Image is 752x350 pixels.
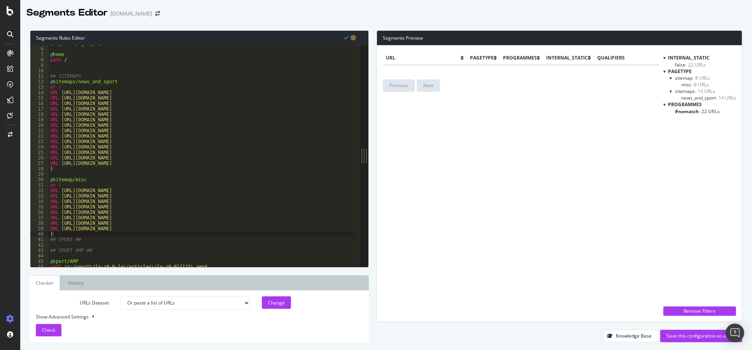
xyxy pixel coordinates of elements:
span: Syntax is valid [344,34,349,41]
div: 15 [30,95,49,101]
button: Save this configuration as active [660,330,742,342]
button: Previous [383,79,415,92]
div: Segments Rules Editor [30,31,368,45]
span: programmes [668,101,702,108]
div: 30 [30,177,49,182]
a: Knowledge Base [603,332,658,339]
div: 23 [30,139,49,144]
label: URLs Dataset [30,296,115,310]
div: 36 [30,210,49,215]
div: 41 [30,237,49,242]
span: Check [42,327,55,333]
div: 7 [30,52,49,57]
a: Checker [30,275,60,290]
span: pagetype [470,54,494,61]
button: Remove Filters [663,306,736,316]
div: Change [268,299,285,306]
div: 9 [30,63,49,68]
div: 6 [30,46,49,52]
div: 22 [30,133,49,139]
div: 31 [30,182,49,188]
div: Show Advanced Settings [30,313,357,320]
div: arrow-right-arrow-left [155,11,160,16]
span: Click to filter pagetype on sitemaps and its children [675,88,715,94]
div: 12 [30,79,49,84]
div: 45 [30,259,49,264]
div: 11 [30,73,49,79]
span: You have unsaved modifications [351,34,356,41]
div: 17 [30,106,49,112]
span: qualifiers [597,54,672,61]
span: Click to filter programmes on #nomatch [675,108,720,115]
span: pagetype [668,68,692,75]
div: 28 [30,166,49,171]
span: Click to filter pagetype on sitemap and its children [675,75,710,81]
div: 34 [30,199,49,204]
div: 42 [30,242,49,248]
div: 38 [30,220,49,226]
div: Remove Filters [668,308,731,314]
button: Knowledge Base [603,330,658,342]
div: [DOMAIN_NAME] [110,10,152,17]
span: internal_static [668,54,710,61]
div: Open Intercom Messenger [726,324,744,342]
div: 32 [30,188,49,193]
div: 29 [30,171,49,177]
div: Knowledge Base [616,332,652,339]
div: 16 [30,101,49,106]
div: Next [423,82,433,89]
div: 19 [30,117,49,122]
span: url [386,54,461,61]
div: 13 [30,84,49,90]
span: - 14 URLs [716,94,736,101]
span: programmes [503,54,537,61]
span: Click to filter internal_static on false [675,61,706,68]
div: 44 [30,253,49,259]
span: Click to filter pagetype on sitemap/misc [681,81,709,88]
div: 14 [30,90,49,95]
div: 46 [30,264,49,269]
div: 43 [30,248,49,253]
div: 21 [30,128,49,133]
div: 26 [30,155,49,161]
span: - 8 URLs [691,81,709,88]
span: internal_static [546,54,588,61]
span: - 14 URLs [695,88,715,94]
div: 18 [30,112,49,117]
div: 37 [30,215,49,220]
button: Check [36,324,61,336]
span: - 8 URLs [692,75,710,81]
div: 24 [30,144,49,150]
div: 39 [30,226,49,231]
span: Click to filter pagetype on sitemaps/news_and_sport [681,94,736,101]
div: Segments Editor [26,6,107,19]
div: 33 [30,193,49,199]
div: 10 [30,68,49,73]
div: 27 [30,161,49,166]
div: Segments Preview [377,31,742,45]
div: Save this configuration as active [666,332,736,339]
div: 25 [30,150,49,155]
button: Next [417,79,440,92]
div: 8 [30,57,49,63]
button: Change [262,296,291,309]
div: 40 [30,231,49,237]
div: 20 [30,122,49,128]
a: History [62,275,90,290]
div: Previous [389,82,408,89]
span: - 22 URLs [685,61,706,68]
span: - 22 URLs [699,108,720,115]
div: 35 [30,204,49,210]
